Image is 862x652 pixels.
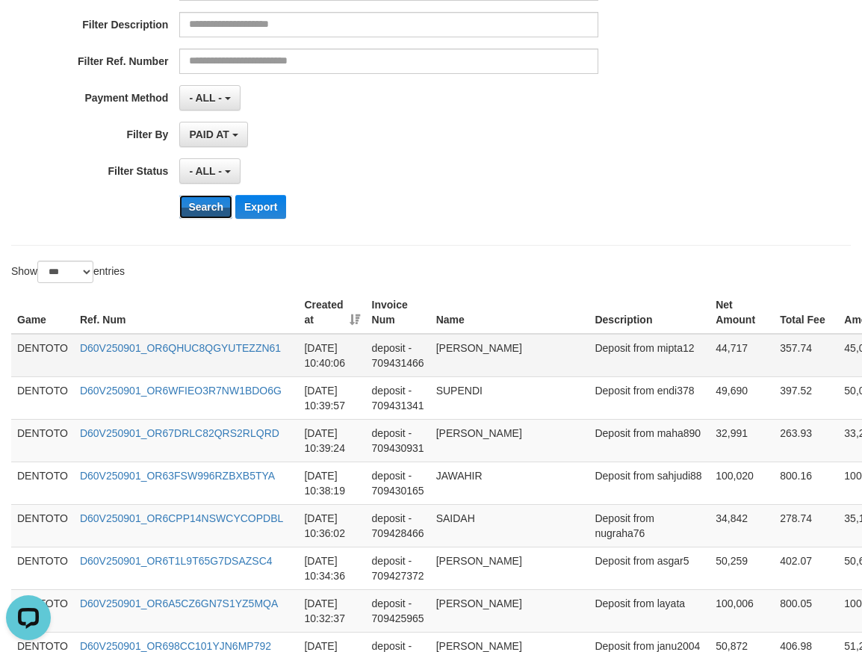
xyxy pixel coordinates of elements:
td: DENTOTO [11,504,74,547]
td: Deposit from sahjudi88 [589,462,710,504]
th: Invoice Num [366,291,430,334]
td: 263.93 [774,419,838,462]
td: [DATE] 10:39:57 [298,376,365,419]
a: D60V250901_OR67DRLC82QRS2RLQRD [80,427,279,439]
td: 49,690 [710,376,774,419]
th: Description [589,291,710,334]
button: Open LiveChat chat widget [6,6,51,51]
td: DENTOTO [11,419,74,462]
td: 278.74 [774,504,838,547]
td: DENTOTO [11,334,74,377]
td: 800.05 [774,589,838,632]
a: D60V250901_OR6QHUC8QGYUTEZZN61 [80,342,281,354]
td: SUPENDI [430,376,589,419]
label: Show entries [11,261,125,283]
td: deposit - 709430931 [366,419,430,462]
select: Showentries [37,261,93,283]
td: deposit - 709431466 [366,334,430,377]
td: [DATE] 10:39:24 [298,419,365,462]
td: deposit - 709428466 [366,504,430,547]
td: [PERSON_NAME] [430,589,589,632]
td: DENTOTO [11,376,74,419]
td: deposit - 709430165 [366,462,430,504]
td: 800.16 [774,462,838,504]
td: DENTOTO [11,547,74,589]
th: Game [11,291,74,334]
th: Total Fee [774,291,838,334]
td: 100,006 [710,589,774,632]
td: Deposit from maha890 [589,419,710,462]
td: 397.52 [774,376,838,419]
td: 357.74 [774,334,838,377]
td: 402.07 [774,547,838,589]
td: JAWAHIR [430,462,589,504]
td: Deposit from mipta12 [589,334,710,377]
a: D60V250901_OR6WFIEO3R7NW1BDO6G [80,385,282,397]
td: 44,717 [710,334,774,377]
td: Deposit from nugraha76 [589,504,710,547]
td: 34,842 [710,504,774,547]
td: DENTOTO [11,462,74,504]
td: deposit - 709431341 [366,376,430,419]
td: deposit - 709427372 [366,547,430,589]
td: Deposit from endi378 [589,376,710,419]
span: PAID AT [189,128,229,140]
a: D60V250901_OR698CC101YJN6MP792 [80,640,271,652]
td: 50,259 [710,547,774,589]
td: [PERSON_NAME] [430,419,589,462]
span: - ALL - [189,92,222,104]
a: D60V250901_OR63FSW996RZBXB5TYA [80,470,275,482]
td: SAIDAH [430,504,589,547]
button: - ALL - [179,85,240,111]
button: Search [179,195,232,219]
td: Deposit from asgar5 [589,547,710,589]
a: D60V250901_OR6T1L9T65G7DSAZSC4 [80,555,273,567]
th: Ref. Num [74,291,299,334]
th: Name [430,291,589,334]
td: [PERSON_NAME] [430,334,589,377]
a: D60V250901_OR6CPP14NSWCYCOPDBL [80,512,283,524]
a: D60V250901_OR6A5CZ6GN7S1YZ5MQA [80,597,278,609]
td: [DATE] 10:32:37 [298,589,365,632]
button: - ALL - [179,158,240,184]
td: [DATE] 10:40:06 [298,334,365,377]
td: [DATE] 10:38:19 [298,462,365,504]
td: [DATE] 10:36:02 [298,504,365,547]
td: [PERSON_NAME] [430,547,589,589]
td: 32,991 [710,419,774,462]
td: [DATE] 10:34:36 [298,547,365,589]
th: Net Amount [710,291,774,334]
button: Export [235,195,286,219]
td: Deposit from layata [589,589,710,632]
th: Created at: activate to sort column ascending [298,291,365,334]
span: - ALL - [189,165,222,177]
td: 100,020 [710,462,774,504]
button: PAID AT [179,122,247,147]
td: deposit - 709425965 [366,589,430,632]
